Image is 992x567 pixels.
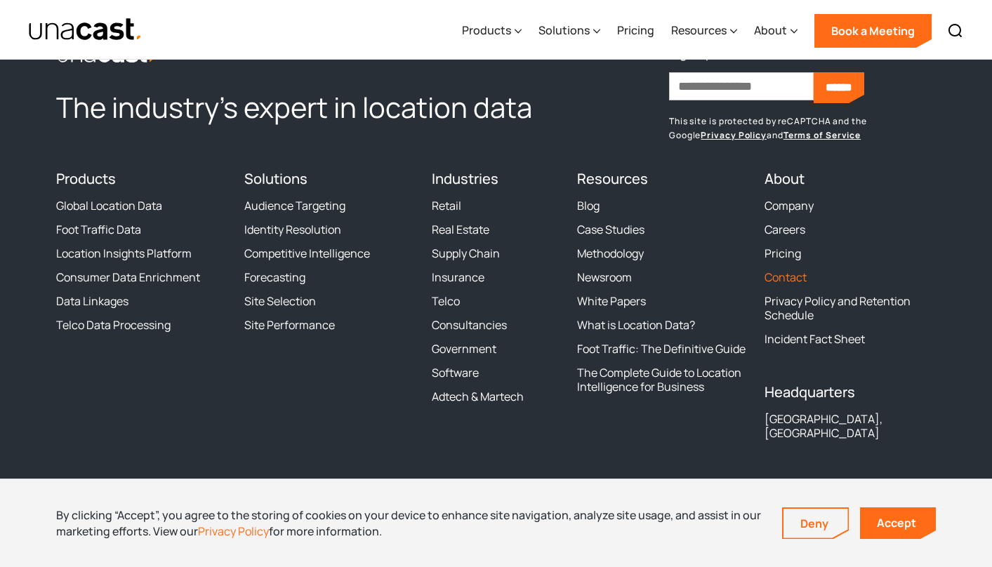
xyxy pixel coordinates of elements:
a: home [28,18,143,42]
div: By clicking “Accept”, you agree to the storing of cookies on your device to enhance site navigati... [56,507,761,539]
a: Forecasting [244,270,305,284]
div: Solutions [538,2,600,60]
a: Global Location Data [56,199,162,213]
div: Resources [671,2,737,60]
a: Government [432,342,496,356]
a: Consumer Data Enrichment [56,270,200,284]
a: Contact [765,270,807,284]
a: Supply Chain [432,246,500,260]
a: Methodology [577,246,644,260]
img: Search icon [947,22,964,39]
a: Identity Resolution [244,222,341,236]
a: Data Linkages [56,294,128,308]
a: Products [56,169,116,188]
a: Consultancies [432,318,507,332]
h4: Resources [577,171,748,187]
h2: The industry’s expert in location data [56,89,560,126]
a: Privacy Policy and Retention Schedule [765,294,936,322]
p: This site is protected by reCAPTCHA and the Google and [669,114,936,142]
a: Real Estate [432,222,489,236]
a: Site Selection [244,294,316,308]
div: Solutions [538,22,590,39]
a: Incident Fact Sheet [765,332,865,346]
a: Case Studies [577,222,644,236]
img: Unacast text logo [28,18,143,42]
a: Book a Meeting [814,14,932,48]
a: Careers [765,222,805,236]
a: Site Performance [244,318,335,332]
a: Deny [783,509,848,538]
a: Privacy Policy [198,523,269,539]
a: Pricing [617,2,654,60]
div: Products [462,2,522,60]
a: White Papers [577,294,646,308]
a: Accept [860,507,936,539]
a: Insurance [432,270,484,284]
a: Terms of Service [783,129,861,141]
a: Solutions [244,169,307,188]
a: Location Insights Platform [56,246,192,260]
h4: Industries [432,171,560,187]
a: Competitive Intelligence [244,246,370,260]
a: Software [432,366,479,380]
a: Telco Data Processing [56,318,171,332]
a: Adtech & Martech [432,389,524,403]
div: Resources [671,22,727,39]
a: Audience Targeting [244,199,345,213]
a: Foot Traffic Data [56,222,141,236]
a: Newsroom [577,270,632,284]
a: Foot Traffic: The Definitive Guide [577,342,746,356]
a: The Complete Guide to Location Intelligence for Business [577,366,748,394]
div: About [754,22,787,39]
a: Pricing [765,246,801,260]
h4: Headquarters [765,384,936,401]
div: [GEOGRAPHIC_DATA], [GEOGRAPHIC_DATA] [765,412,936,440]
a: Company [765,199,814,213]
a: Telco [432,294,460,308]
div: About [754,2,798,60]
a: What is Location Data? [577,318,695,332]
a: Privacy Policy [701,129,767,141]
a: Blog [577,199,600,213]
h4: About [765,171,936,187]
div: Products [462,22,511,39]
a: Retail [432,199,461,213]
